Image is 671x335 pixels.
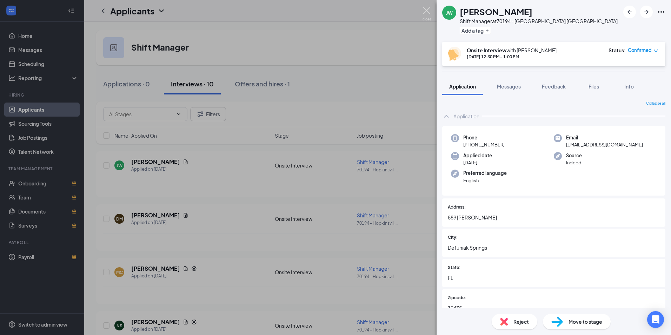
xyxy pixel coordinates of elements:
span: Address: [448,204,466,211]
span: Files [589,83,599,90]
span: Phone [463,134,505,141]
span: FL [448,274,660,282]
svg: ArrowLeftNew [625,8,634,16]
span: English [463,177,507,184]
button: PlusAdd a tag [460,27,491,34]
span: down [653,48,658,53]
svg: Ellipses [657,8,665,16]
div: with [PERSON_NAME] [467,47,557,54]
span: [EMAIL_ADDRESS][DOMAIN_NAME] [566,141,643,148]
span: Collapse all [646,101,665,106]
span: [DATE] [463,159,492,166]
b: Onsite Interview [467,47,506,53]
div: [DATE] 12:30 PM - 1:00 PM [467,54,557,60]
span: Move to stage [569,318,602,326]
div: Shift Manager at 70194 - [GEOGRAPHIC_DATA] [GEOGRAPHIC_DATA] [460,18,618,25]
span: Applied date [463,152,492,159]
span: Indeed [566,159,582,166]
span: Zipcode: [448,295,466,301]
span: Application [449,83,476,90]
span: Feedback [542,83,566,90]
span: Preferred language [463,170,507,177]
span: Defuniak Springs [448,244,660,251]
svg: Plus [485,28,489,33]
span: Messages [497,83,521,90]
svg: ChevronUp [442,112,451,120]
span: [PHONE_NUMBER] [463,141,505,148]
div: Open Intercom Messenger [647,311,664,328]
div: Application [453,113,479,120]
span: State: [448,264,460,271]
span: 32435 [448,304,660,312]
span: 889 [PERSON_NAME] [448,214,660,221]
button: ArrowRight [640,6,653,18]
span: Reject [513,318,529,326]
h1: [PERSON_NAME] [460,6,532,18]
span: Confirmed [628,47,652,54]
span: Info [624,83,634,90]
span: Source [566,152,582,159]
span: Email [566,134,643,141]
div: JW [446,9,453,16]
svg: ArrowRight [642,8,651,16]
span: City: [448,234,458,241]
button: ArrowLeftNew [623,6,636,18]
div: Status : [609,47,626,54]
